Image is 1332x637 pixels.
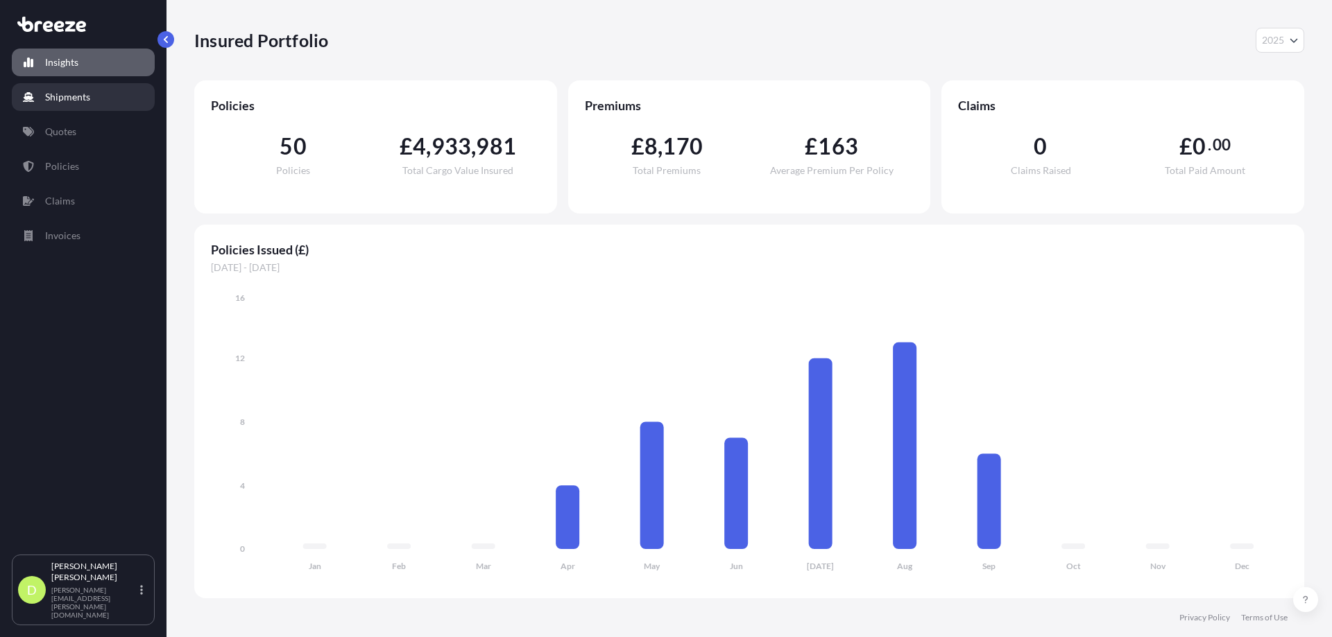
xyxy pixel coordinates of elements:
[585,97,914,114] span: Premiums
[276,166,310,175] span: Policies
[471,135,476,157] span: ,
[45,159,79,173] p: Policies
[658,135,663,157] span: ,
[51,586,137,619] p: [PERSON_NAME][EMAIL_ADDRESS][PERSON_NAME][DOMAIN_NAME]
[476,135,516,157] span: 981
[402,166,513,175] span: Total Cargo Value Insured
[27,583,37,597] span: D
[958,97,1288,114] span: Claims
[1179,135,1193,157] span: £
[45,90,90,104] p: Shipments
[12,222,155,250] a: Invoices
[1235,561,1249,571] tspan: Dec
[897,561,913,571] tspan: Aug
[240,417,245,427] tspan: 8
[770,166,894,175] span: Average Premium Per Policy
[982,561,996,571] tspan: Sep
[45,229,80,243] p: Invoices
[1256,28,1304,53] button: Year Selector
[309,561,321,571] tspan: Jan
[1066,561,1081,571] tspan: Oct
[644,135,658,157] span: 8
[663,135,703,157] span: 170
[631,135,644,157] span: £
[1150,561,1166,571] tspan: Nov
[211,97,540,114] span: Policies
[1241,612,1288,623] a: Terms of Use
[805,135,818,157] span: £
[45,125,76,139] p: Quotes
[644,561,660,571] tspan: May
[280,135,306,157] span: 50
[12,83,155,111] a: Shipments
[1208,139,1211,150] span: .
[818,135,858,157] span: 163
[730,561,743,571] tspan: Jun
[1213,139,1231,150] span: 00
[807,561,834,571] tspan: [DATE]
[1179,612,1230,623] a: Privacy Policy
[561,561,575,571] tspan: Apr
[240,480,245,491] tspan: 4
[240,543,245,554] tspan: 0
[432,135,472,157] span: 933
[235,353,245,363] tspan: 12
[1034,135,1047,157] span: 0
[12,152,155,180] a: Policies
[51,561,137,583] p: [PERSON_NAME] [PERSON_NAME]
[45,194,75,208] p: Claims
[392,561,406,571] tspan: Feb
[1011,166,1071,175] span: Claims Raised
[12,49,155,76] a: Insights
[211,261,1288,274] span: [DATE] - [DATE]
[1165,166,1245,175] span: Total Paid Amount
[1262,33,1284,47] span: 2025
[211,241,1288,258] span: Policies Issued (£)
[633,166,701,175] span: Total Premiums
[194,29,328,51] p: Insured Portfolio
[413,135,426,157] span: 4
[476,561,491,571] tspan: Mar
[1193,135,1206,157] span: 0
[235,293,245,303] tspan: 16
[12,118,155,146] a: Quotes
[12,187,155,215] a: Claims
[45,55,78,69] p: Insights
[400,135,413,157] span: £
[426,135,431,157] span: ,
